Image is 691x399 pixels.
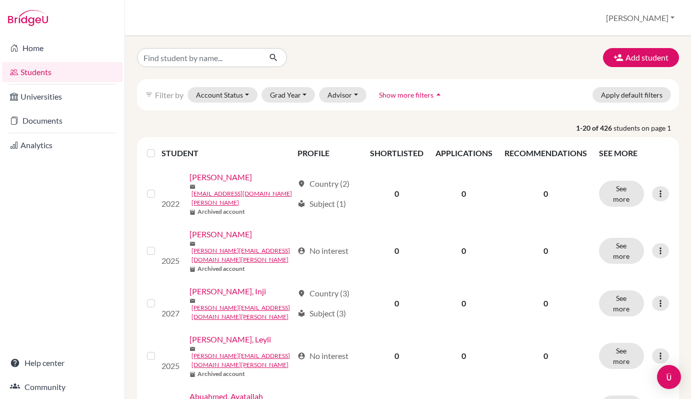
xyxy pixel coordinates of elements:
[191,351,293,369] a: [PERSON_NAME][EMAIL_ADDRESS][DOMAIN_NAME][PERSON_NAME]
[189,298,195,304] span: mail
[161,255,181,267] p: 2025
[297,180,305,188] span: location_on
[297,247,305,255] span: account_circle
[189,184,195,190] span: mail
[297,307,346,319] div: Subject (3)
[161,141,291,165] th: STUDENT
[261,87,315,103] button: Grad Year
[161,360,181,372] p: 2025
[155,90,183,100] span: Filter by
[576,123,613,133] strong: 1-20 of 426
[364,165,429,222] td: 0
[189,228,252,240] a: [PERSON_NAME]
[592,87,671,103] button: Apply default filters
[2,353,122,373] a: Help center
[364,222,429,279] td: 0
[429,222,498,279] td: 0
[297,178,349,190] div: Country (2)
[2,38,122,58] a: Home
[191,189,293,207] a: [EMAIL_ADDRESS][DOMAIN_NAME][PERSON_NAME]
[319,87,366,103] button: Advisor
[613,123,679,133] span: students on page 1
[297,198,346,210] div: Subject (1)
[189,371,195,377] span: inventory_2
[657,365,681,389] div: Open Intercom Messenger
[297,287,349,299] div: Country (3)
[364,327,429,384] td: 0
[364,279,429,327] td: 0
[297,352,305,360] span: account_circle
[429,327,498,384] td: 0
[189,266,195,272] span: inventory_2
[161,178,181,198] img: Abdellatif, Khaled
[433,90,443,100] i: arrow_drop_up
[599,181,644,207] button: See more
[189,346,195,352] span: mail
[593,141,675,165] th: SEE MORE
[197,207,245,216] b: Archived account
[291,141,364,165] th: PROFILE
[189,285,266,297] a: [PERSON_NAME], Inji
[601,9,679,28] button: [PERSON_NAME]
[429,141,498,165] th: APPLICATIONS
[2,62,122,82] a: Students
[504,245,587,257] p: 0
[8,10,48,26] img: Bridge-U
[187,87,257,103] button: Account Status
[504,188,587,200] p: 0
[599,343,644,369] button: See more
[2,377,122,397] a: Community
[189,241,195,247] span: mail
[429,279,498,327] td: 0
[429,165,498,222] td: 0
[161,235,181,255] img: Abdullayev, Bahram
[297,200,305,208] span: local_library
[197,369,245,378] b: Archived account
[161,198,181,210] p: 2022
[137,48,261,67] input: Find student by name...
[2,111,122,131] a: Documents
[498,141,593,165] th: RECOMMENDATIONS
[197,264,245,273] b: Archived account
[2,87,122,107] a: Universities
[189,333,271,345] a: [PERSON_NAME], Leyli
[599,238,644,264] button: See more
[599,290,644,316] button: See more
[191,246,293,264] a: [PERSON_NAME][EMAIL_ADDRESS][DOMAIN_NAME][PERSON_NAME]
[297,245,348,257] div: No interest
[370,87,452,103] button: Show more filtersarrow_drop_up
[364,141,429,165] th: SHORTLISTED
[297,350,348,362] div: No interest
[161,307,181,319] p: 2027
[297,289,305,297] span: location_on
[189,171,252,183] a: [PERSON_NAME]
[504,350,587,362] p: 0
[379,91,433,99] span: Show more filters
[504,297,587,309] p: 0
[161,287,181,307] img: Abdullayeva, Inji
[161,340,181,360] img: Abdullayeva, Leyli
[603,48,679,67] button: Add student
[189,209,195,215] span: inventory_2
[145,91,153,99] i: filter_list
[297,309,305,317] span: local_library
[2,135,122,155] a: Analytics
[191,303,293,321] a: [PERSON_NAME][EMAIL_ADDRESS][DOMAIN_NAME][PERSON_NAME]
